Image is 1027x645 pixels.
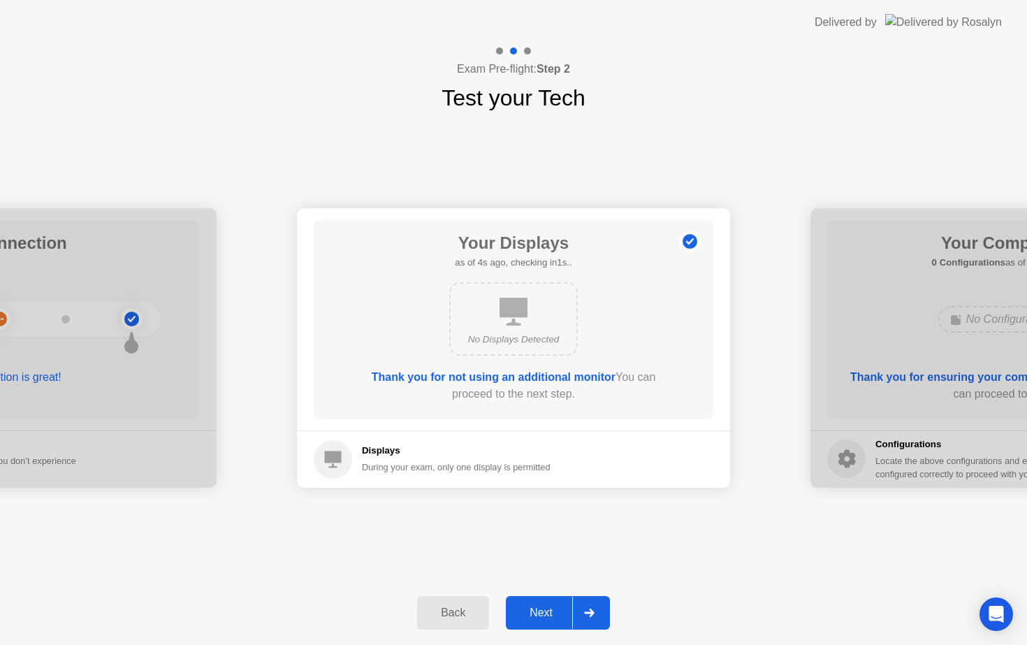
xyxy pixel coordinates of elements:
[354,369,673,403] div: You can proceed to the next step.
[417,596,489,630] button: Back
[885,14,1002,30] img: Delivered by Rosalyn
[455,256,571,270] h5: as of 4s ago, checking in1s..
[537,63,570,75] b: Step 2
[457,61,570,78] h4: Exam Pre-flight:
[362,461,551,474] div: During your exam, only one display is permitted
[979,597,1013,631] div: Open Intercom Messenger
[421,607,485,619] div: Back
[510,607,572,619] div: Next
[362,444,551,458] h5: Displays
[462,333,565,347] div: No Displays Detected
[442,81,585,115] h1: Test your Tech
[455,231,571,256] h1: Your Displays
[372,371,616,383] b: Thank you for not using an additional monitor
[815,14,877,31] div: Delivered by
[506,596,610,630] button: Next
